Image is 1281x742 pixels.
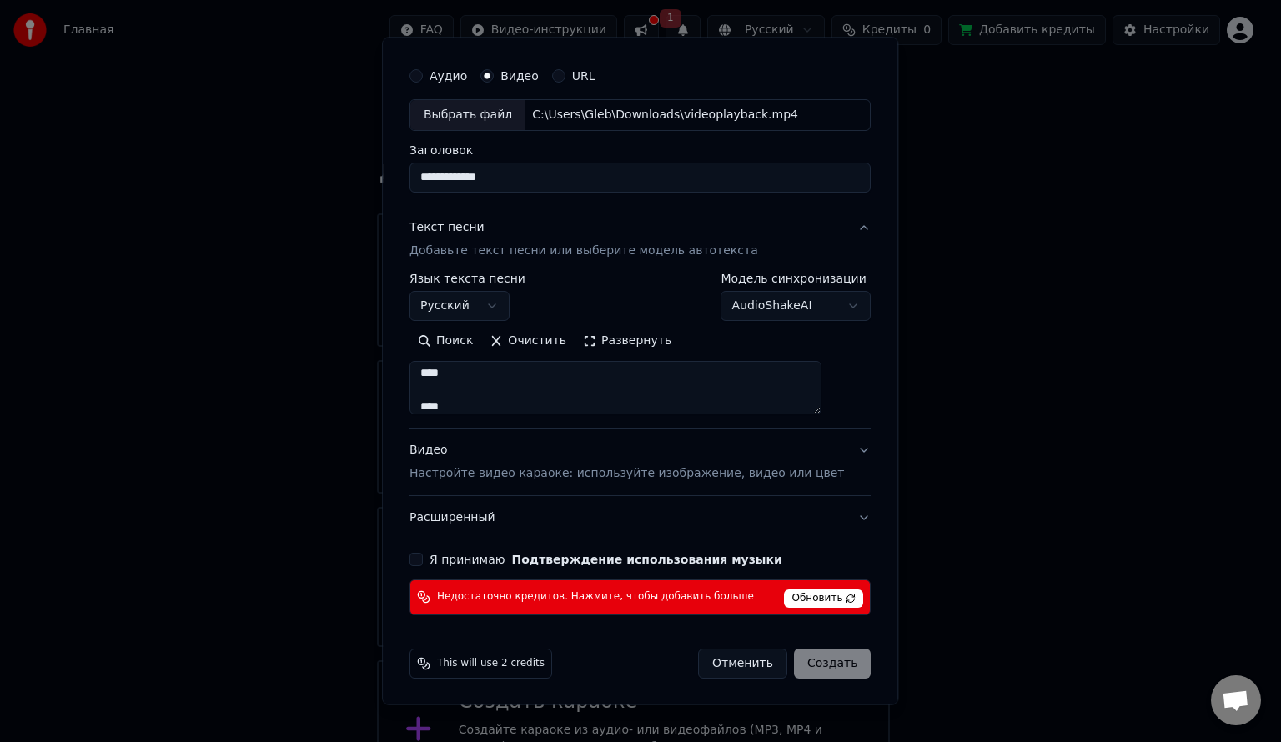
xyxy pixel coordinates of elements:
label: URL [572,71,595,83]
label: Видео [500,71,539,83]
button: Текст песниДобавьте текст песни или выберите модель автотекста [409,206,871,273]
button: Развернуть [575,328,680,354]
span: Недостаточно кредитов. Нажмите, чтобы добавить больше [437,591,754,604]
p: Настройте видео караоке: используйте изображение, видео или цвет [409,465,844,482]
button: Поиск [409,328,481,354]
button: Очистить [482,328,575,354]
span: This will use 2 credits [437,657,545,670]
div: Текст песни [409,219,485,236]
div: Текст песниДобавьте текст песни или выберите модель автотекста [409,273,871,428]
div: C:\Users\Gleb\Downloads\videoplayback.mp4 [525,108,805,124]
div: Выбрать файл [410,101,525,131]
label: Аудио [430,71,467,83]
span: Обновить [785,589,864,608]
p: Добавьте текст песни или выберите модель автотекста [409,243,758,259]
button: ВидеоНастройте видео караоке: используйте изображение, видео или цвет [409,429,871,495]
label: Я принимаю [430,554,782,565]
button: Расширенный [409,496,871,539]
button: Я принимаю [512,554,782,565]
button: Отменить [698,649,787,679]
label: Модель синхронизации [721,273,872,284]
label: Язык текста песни [409,273,525,284]
div: Видео [409,442,844,482]
label: Заголовок [409,144,871,156]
